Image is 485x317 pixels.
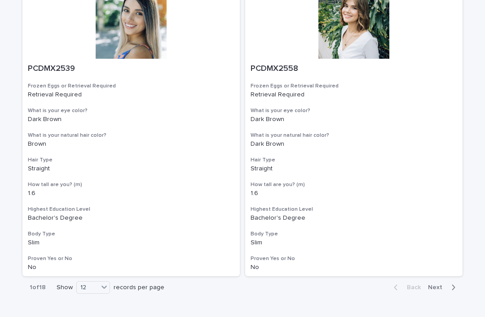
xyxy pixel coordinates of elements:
h3: Highest Education Level [28,206,234,213]
h3: Proven Yes or No [251,255,457,262]
p: PCDMX2558 [251,64,457,74]
h3: Highest Education Level [251,206,457,213]
p: records per page [114,284,164,291]
p: Dark Brown [251,116,457,123]
span: Back [401,284,421,291]
h3: What is your natural hair color? [251,132,457,139]
h3: Hair Type [251,156,457,164]
h3: How tall are you? (m) [251,181,457,188]
p: Brown [28,140,234,148]
p: Slim [251,239,457,247]
p: Retrieval Required [251,91,457,99]
p: 1.6 [28,190,234,197]
h3: Body Type [251,230,457,238]
h3: Hair Type [28,156,234,164]
h3: Proven Yes or No [28,255,234,262]
button: Back [387,283,424,291]
p: Slim [28,239,234,247]
p: 1 of 18 [22,277,53,299]
p: PCDMX2539 [28,64,234,74]
h3: What is your eye color? [28,107,234,114]
p: Bachelor's Degree [28,214,234,222]
p: 1.6 [251,190,457,197]
div: 12 [77,283,98,292]
button: Next [424,283,463,291]
p: Straight [251,165,457,173]
p: Show [57,284,73,291]
h3: What is your natural hair color? [28,132,234,139]
p: Straight [28,165,234,173]
h3: Frozen Eggs or Retrieval Required [28,83,234,90]
h3: How tall are you? (m) [28,181,234,188]
h3: What is your eye color? [251,107,457,114]
p: No [251,264,457,271]
p: Retrieval Required [28,91,234,99]
h3: Body Type [28,230,234,238]
p: Bachelor's Degree [251,214,457,222]
span: Next [428,284,448,291]
p: Dark Brown [251,140,457,148]
h3: Frozen Eggs or Retrieval Required [251,83,457,90]
p: No [28,264,234,271]
p: Dark Brown [28,116,234,123]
